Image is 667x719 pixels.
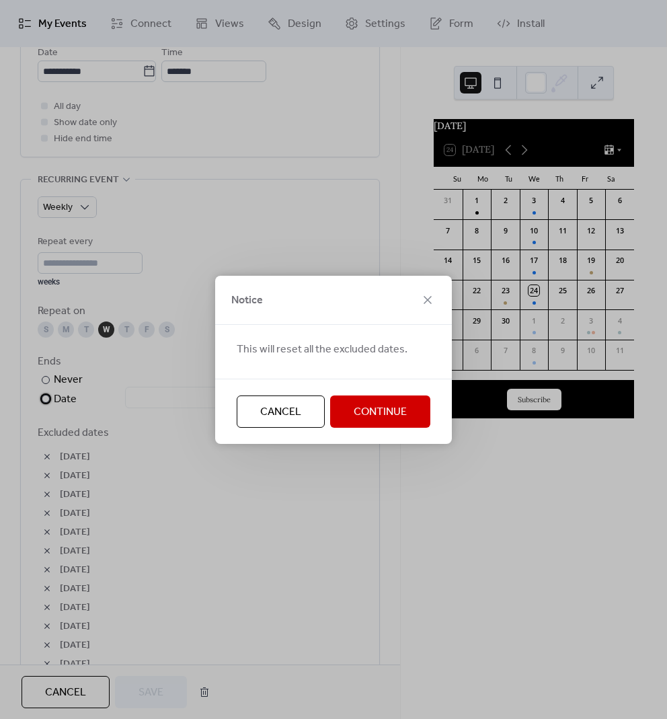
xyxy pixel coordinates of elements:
[237,395,325,428] button: Cancel
[237,342,407,358] span: This will reset all the excluded dates.
[231,293,263,309] span: Notice
[354,404,407,420] span: Continue
[260,404,301,420] span: Cancel
[330,395,430,428] button: Continue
